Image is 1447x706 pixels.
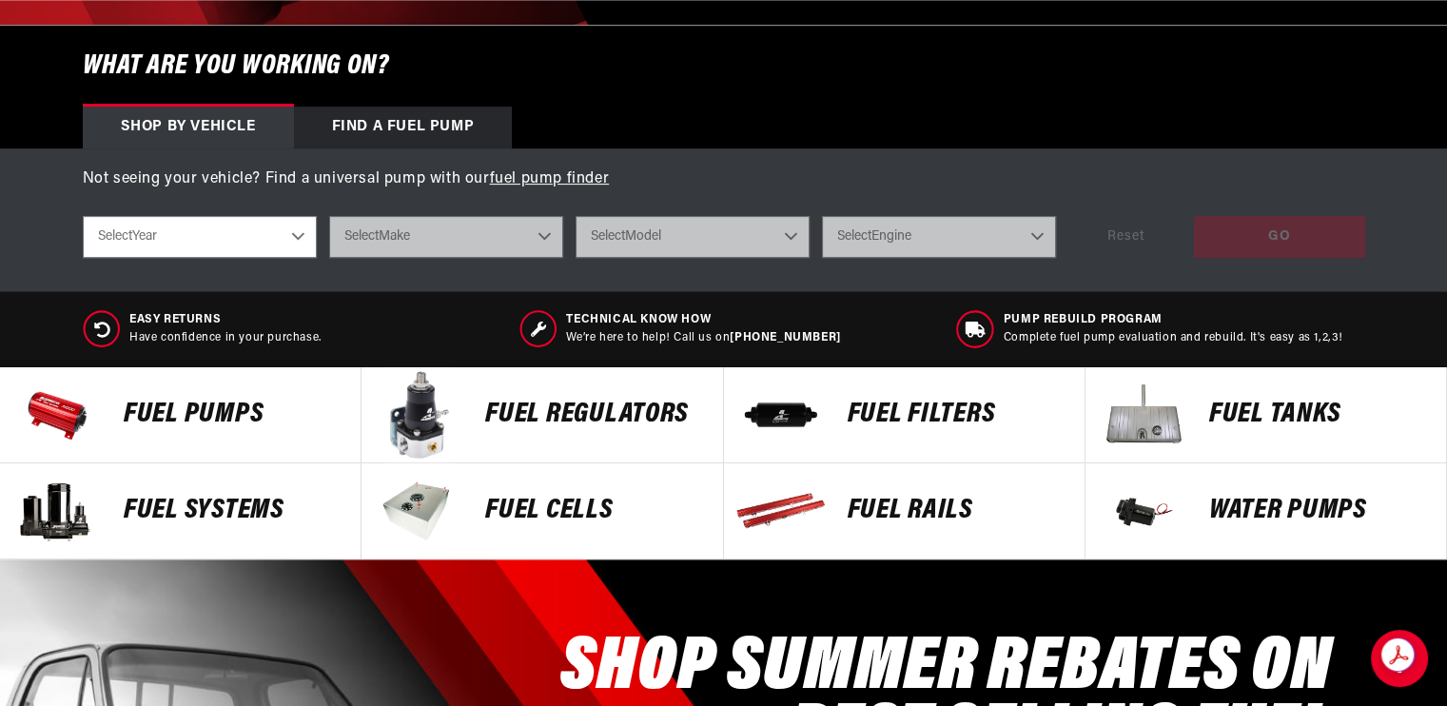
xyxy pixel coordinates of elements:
[733,463,829,559] img: FUEL Rails
[124,497,342,525] p: Fuel Systems
[485,497,703,525] p: FUEL Cells
[83,167,1365,192] p: Not seeing your vehicle? Find a universal pump with our
[566,312,840,328] span: Technical Know How
[724,367,1085,463] a: FUEL FILTERS FUEL FILTERS
[730,332,840,343] a: [PHONE_NUMBER]
[733,367,829,462] img: FUEL FILTERS
[10,367,105,462] img: Fuel Pumps
[35,26,1413,107] h6: What are you working on?
[1095,367,1190,462] img: Fuel Tanks
[485,401,703,429] p: FUEL REGULATORS
[1004,330,1343,346] p: Complete fuel pump evaluation and rebuild. It's easy as 1,2,3!
[124,401,342,429] p: Fuel Pumps
[329,216,563,258] select: Make
[724,463,1085,559] a: FUEL Rails FUEL Rails
[1085,367,1447,463] a: Fuel Tanks Fuel Tanks
[371,367,466,462] img: FUEL REGULATORS
[822,216,1056,258] select: Engine
[129,330,322,346] p: Have confidence in your purchase.
[1095,463,1190,559] img: Water Pumps
[362,367,723,463] a: FUEL REGULATORS FUEL REGULATORS
[1004,312,1343,328] span: Pump Rebuild program
[129,312,322,328] span: Easy Returns
[1085,463,1447,559] a: Water Pumps Water Pumps
[576,216,810,258] select: Model
[848,497,1066,525] p: FUEL Rails
[10,463,105,559] img: Fuel Systems
[848,401,1066,429] p: FUEL FILTERS
[362,463,723,559] a: FUEL Cells FUEL Cells
[1209,497,1427,525] p: Water Pumps
[490,171,610,186] a: fuel pump finder
[566,330,840,346] p: We’re here to help! Call us on
[83,216,317,258] select: Year
[1209,401,1427,429] p: Fuel Tanks
[371,463,466,559] img: FUEL Cells
[83,107,294,148] div: Shop by vehicle
[294,107,513,148] div: Find a Fuel Pump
